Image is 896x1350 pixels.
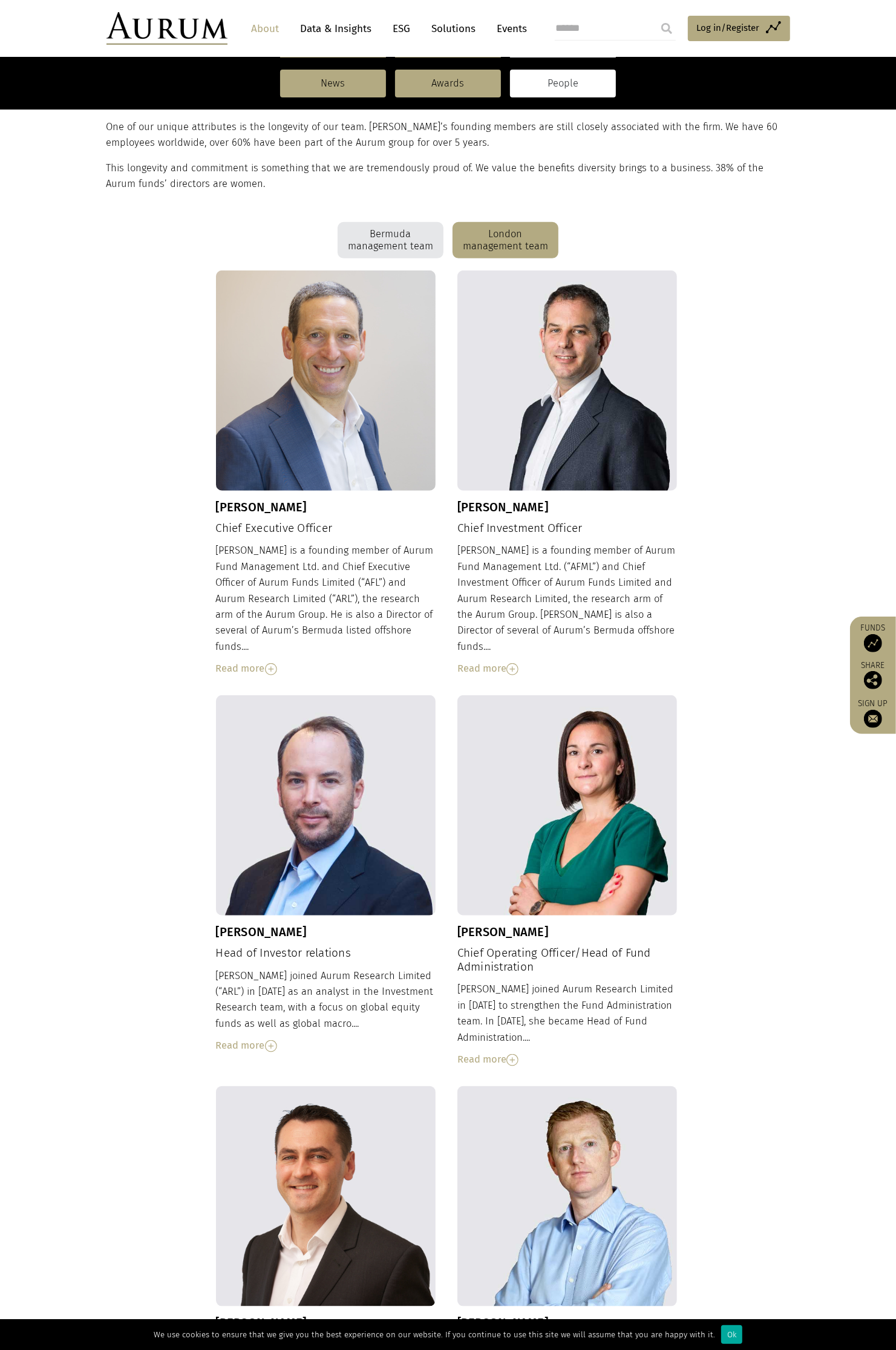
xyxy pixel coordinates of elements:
img: Read More [506,663,518,675]
span: Log in/Register [697,21,760,35]
h3: [PERSON_NAME] [457,500,678,514]
a: Events [491,18,528,40]
input: Submit [655,16,679,41]
img: Aurum [106,12,227,45]
a: About [246,18,286,40]
div: [PERSON_NAME] is a founding member of Aurum Fund Management Ltd. (“AFML”) and Chief Investment Of... [457,543,678,677]
img: Sign up to our newsletter [864,710,882,728]
div: Read more [457,661,678,677]
h3: [PERSON_NAME] [216,1316,436,1330]
a: News [280,70,386,97]
div: Read more [216,1038,436,1053]
a: Sign up [856,698,890,728]
div: Share [856,661,890,689]
a: Log in/Register [688,16,790,41]
div: [PERSON_NAME] is a founding member of Aurum Fund Management Ltd. and Chief Executive Officer of A... [216,543,436,677]
div: Bermuda management team [338,222,443,258]
h4: Chief Executive Officer [216,522,436,536]
div: Read more [457,1052,678,1067]
a: Data & Insights [295,18,378,40]
h4: Chief Operating Officer/Head of Fund Administration [457,946,678,974]
div: [PERSON_NAME] joined Aurum Research Limited (“ARL”) in [DATE] as an analyst in the Investment Res... [216,968,436,1054]
div: Ok [721,1325,742,1344]
a: Awards [395,70,501,97]
div: Read more [216,661,436,677]
p: One of our unique attributes is the longevity of our team. [PERSON_NAME]’s founding members are s... [106,119,787,151]
a: People [510,70,616,97]
img: Read More [265,1040,277,1052]
h3: [PERSON_NAME] [457,1316,678,1330]
h3: [PERSON_NAME] [457,925,678,939]
img: Share this post [864,671,882,689]
div: [PERSON_NAME] joined Aurum Research Limited in [DATE] to strengthen the Fund Administration team.... [457,981,678,1067]
a: Solutions [426,18,482,40]
img: Read More [506,1054,518,1066]
h4: Head of Investor relations [216,946,436,960]
div: London management team [453,222,558,258]
a: Funds [856,623,890,652]
a: ESG [387,18,417,40]
h4: Chief Investment Officer [457,522,678,536]
h3: [PERSON_NAME] [216,500,436,514]
h3: [PERSON_NAME] [216,925,436,939]
p: This longevity and commitment is something that we are tremendously proud of. We value the benefi... [106,160,787,192]
img: Read More [265,663,277,675]
img: Access Funds [864,634,882,652]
